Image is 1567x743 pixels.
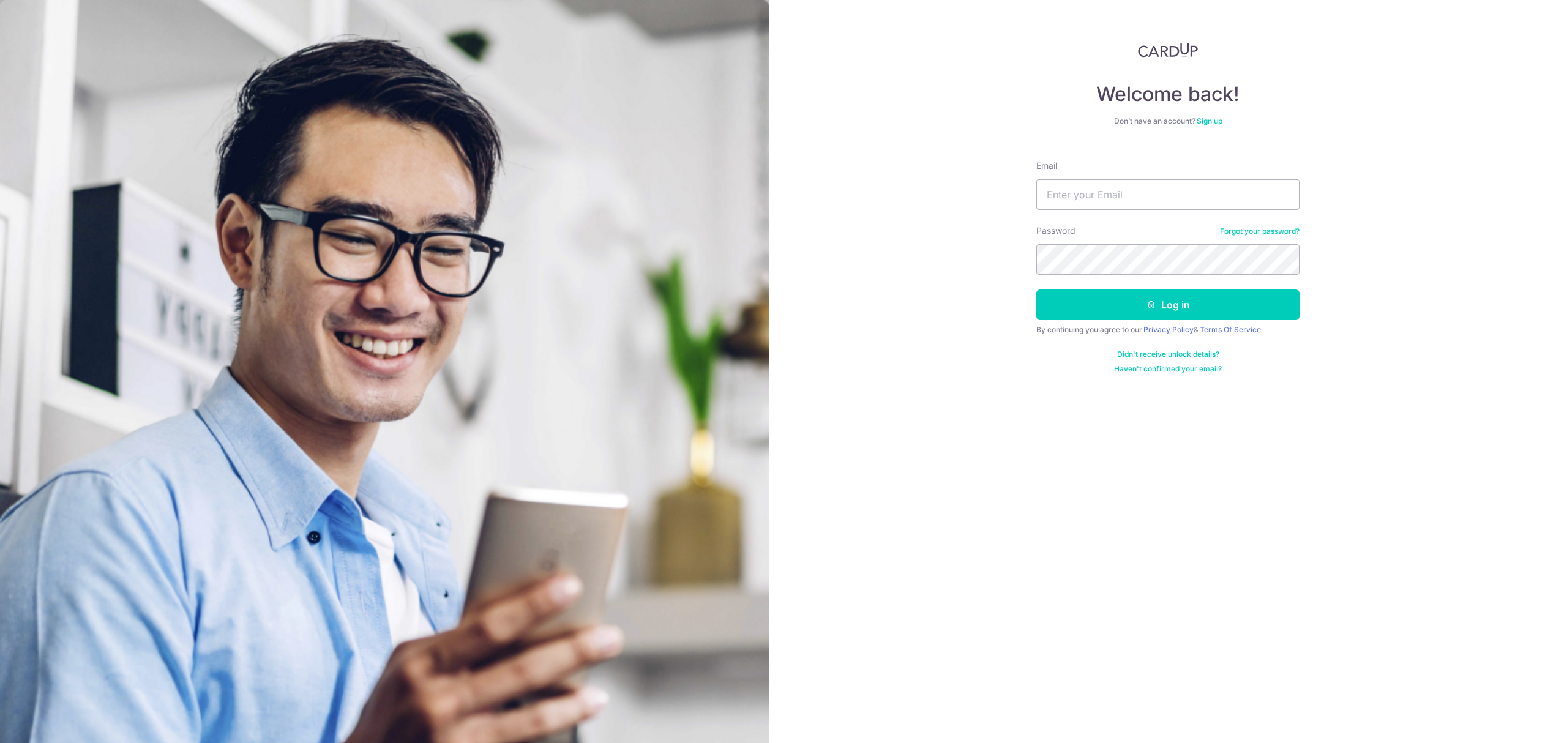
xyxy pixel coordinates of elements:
input: Enter your Email [1036,179,1300,210]
h4: Welcome back! [1036,82,1300,106]
div: Don’t have an account? [1036,116,1300,126]
a: Privacy Policy [1143,325,1194,334]
a: Sign up [1197,116,1222,125]
a: Didn't receive unlock details? [1117,349,1219,359]
div: By continuing you agree to our & [1036,325,1300,335]
label: Password [1036,225,1075,237]
button: Log in [1036,289,1300,320]
img: CardUp Logo [1138,43,1198,58]
a: Haven't confirmed your email? [1114,364,1222,374]
a: Terms Of Service [1200,325,1261,334]
label: Email [1036,160,1057,172]
a: Forgot your password? [1220,226,1300,236]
